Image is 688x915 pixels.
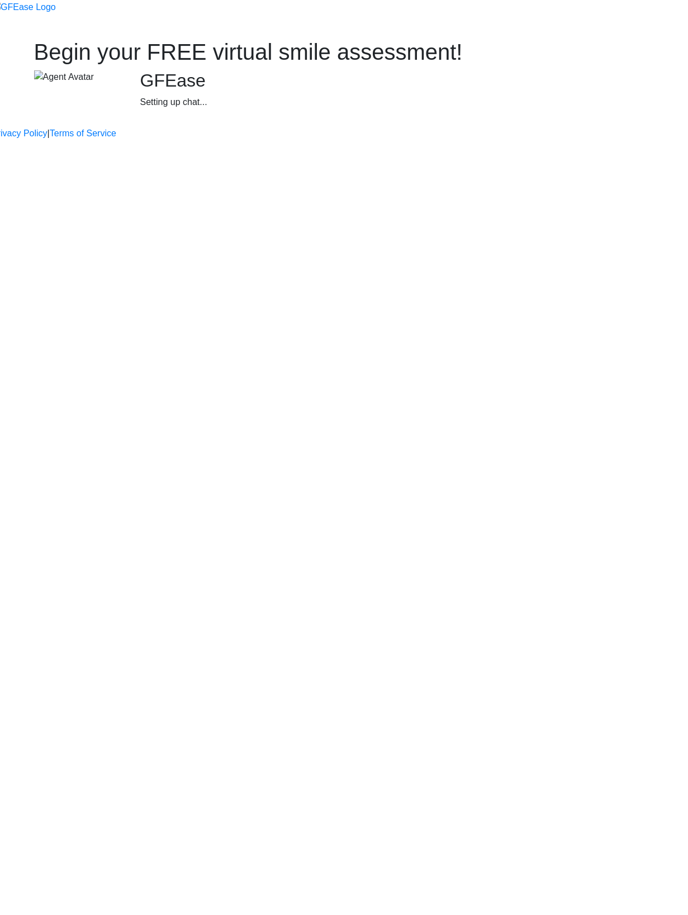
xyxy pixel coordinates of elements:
div: Setting up chat... [140,96,654,109]
h2: GFEase [140,70,654,91]
a: | [48,127,50,140]
a: Terms of Service [50,127,116,140]
img: Agent Avatar [34,70,94,84]
h1: Begin your FREE virtual smile assessment! [34,39,654,65]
